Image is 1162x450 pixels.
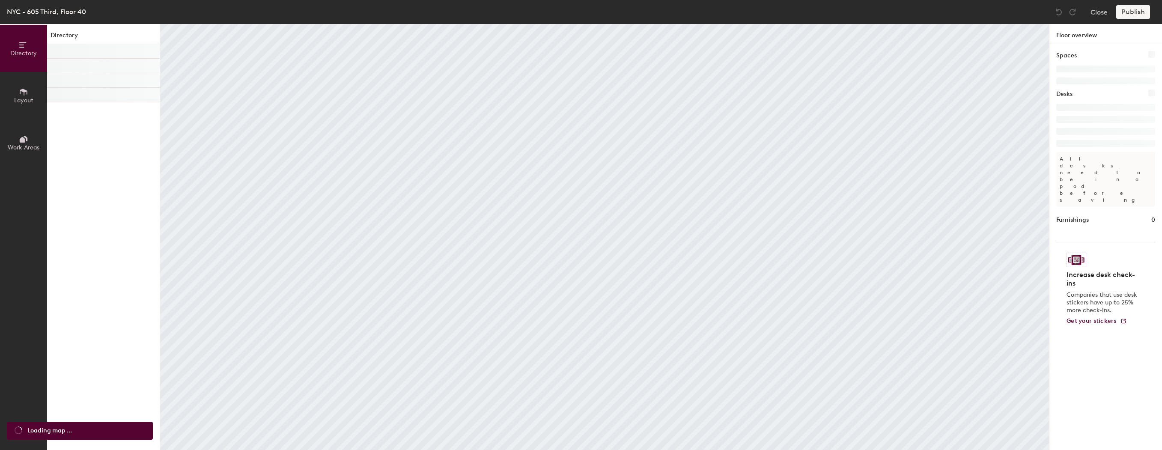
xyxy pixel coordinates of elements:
canvas: Map [160,24,1049,450]
div: NYC - 605 Third, Floor 40 [7,6,86,17]
h1: 0 [1151,215,1155,225]
button: Close [1090,5,1108,19]
h1: Desks [1056,89,1073,99]
span: Directory [10,50,37,57]
span: Layout [14,97,33,104]
a: Get your stickers [1067,318,1127,325]
p: All desks need to be in a pod before saving [1056,152,1155,207]
h1: Furnishings [1056,215,1089,225]
span: Work Areas [8,144,39,151]
h4: Increase desk check-ins [1067,271,1140,288]
h1: Directory [47,31,160,44]
img: Undo [1055,8,1063,16]
h1: Spaces [1056,51,1077,60]
p: Companies that use desk stickers have up to 25% more check-ins. [1067,291,1140,314]
h1: Floor overview [1049,24,1162,44]
img: Redo [1068,8,1077,16]
span: Loading map ... [27,426,72,435]
img: Sticker logo [1067,253,1086,267]
span: Get your stickers [1067,317,1117,325]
